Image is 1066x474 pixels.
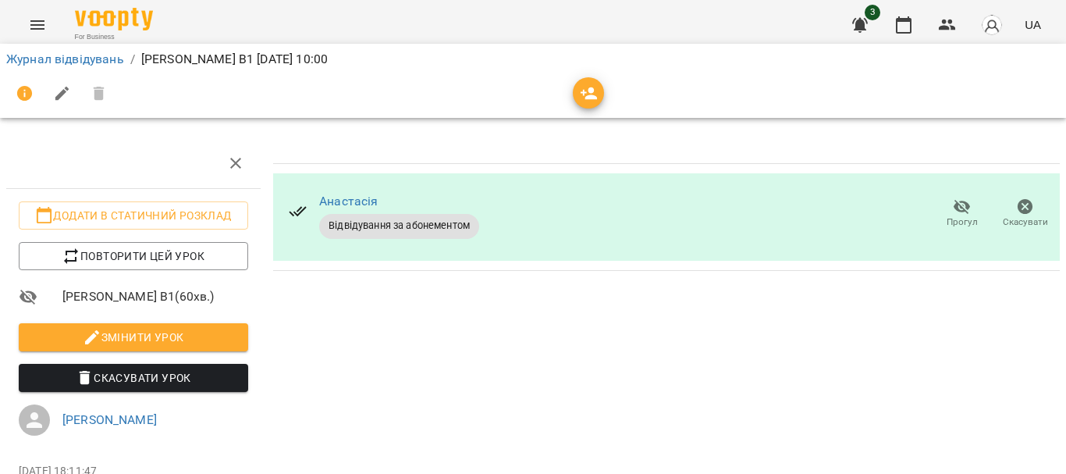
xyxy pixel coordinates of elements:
button: UA [1018,10,1047,39]
span: 3 [865,5,880,20]
img: avatar_s.png [981,14,1003,36]
span: Додати в статичний розклад [31,206,236,225]
button: Змінити урок [19,323,248,351]
a: [PERSON_NAME] [62,412,157,427]
span: Скасувати Урок [31,369,236,387]
a: Анастасія [319,194,378,208]
span: [PERSON_NAME] В1 ( 60 хв. ) [62,287,248,306]
nav: breadcrumb [6,50,1060,69]
span: Змінити урок [31,328,236,347]
button: Додати в статичний розклад [19,201,248,230]
span: Скасувати [1003,216,1048,229]
button: Повторити цей урок [19,242,248,270]
a: Журнал відвідувань [6,52,124,66]
span: Відвідування за абонементом [319,219,479,233]
button: Скасувати Урок [19,364,248,392]
span: Прогул [947,216,978,229]
span: UA [1025,16,1041,33]
span: Повторити цей урок [31,247,236,266]
button: Menu [19,6,56,44]
img: Voopty Logo [75,8,153,30]
p: [PERSON_NAME] В1 [DATE] 10:00 [141,50,328,69]
li: / [130,50,135,69]
span: For Business [75,32,153,42]
button: Прогул [930,192,993,236]
button: Скасувати [993,192,1057,236]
